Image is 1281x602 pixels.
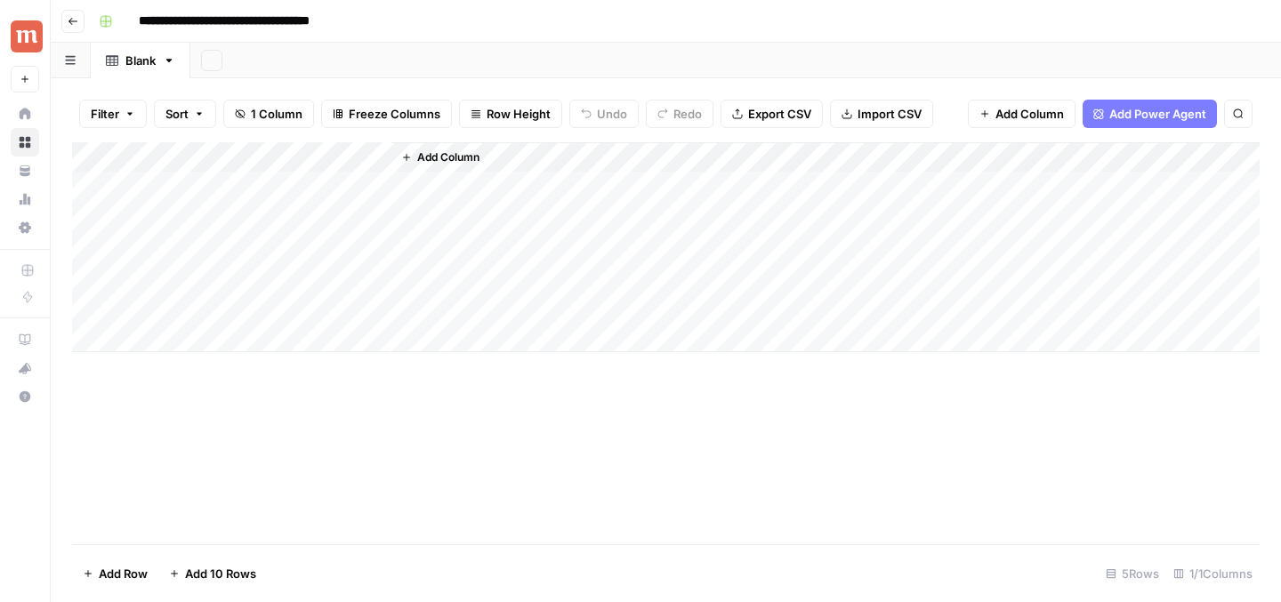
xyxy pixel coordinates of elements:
a: AirOps Academy [11,325,39,354]
span: Freeze Columns [349,105,440,123]
button: Filter [79,100,147,128]
span: Export CSV [748,105,811,123]
a: Blank [91,43,190,78]
span: Add Column [417,149,479,165]
button: Import CSV [830,100,933,128]
span: Add Row [99,565,148,582]
a: Home [11,100,39,128]
button: Add Row [72,559,158,588]
button: Freeze Columns [321,100,452,128]
button: Export CSV [721,100,823,128]
a: Usage [11,185,39,213]
div: Blank [125,52,156,69]
span: Add Column [995,105,1064,123]
a: Your Data [11,157,39,185]
a: Settings [11,213,39,242]
span: Add 10 Rows [185,565,256,582]
div: What's new? [12,355,38,381]
button: 1 Column [223,100,314,128]
span: Redo [673,105,702,123]
span: Sort [165,105,189,123]
div: 5 Rows [1099,559,1166,588]
button: Workspace: Maple [11,14,39,59]
span: Row Height [487,105,551,123]
img: Maple Logo [11,20,43,52]
span: Add Power Agent [1109,105,1206,123]
div: 1/1 Columns [1166,559,1260,588]
button: Add Column [968,100,1076,128]
span: Undo [597,105,627,123]
a: Browse [11,128,39,157]
button: Help + Support [11,382,39,411]
button: Add Column [394,146,487,169]
button: Redo [646,100,713,128]
button: Undo [569,100,639,128]
button: Add 10 Rows [158,559,267,588]
button: Add Power Agent [1083,100,1217,128]
span: Import CSV [858,105,922,123]
button: Sort [154,100,216,128]
button: Row Height [459,100,562,128]
span: 1 Column [251,105,302,123]
span: Filter [91,105,119,123]
button: What's new? [11,354,39,382]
